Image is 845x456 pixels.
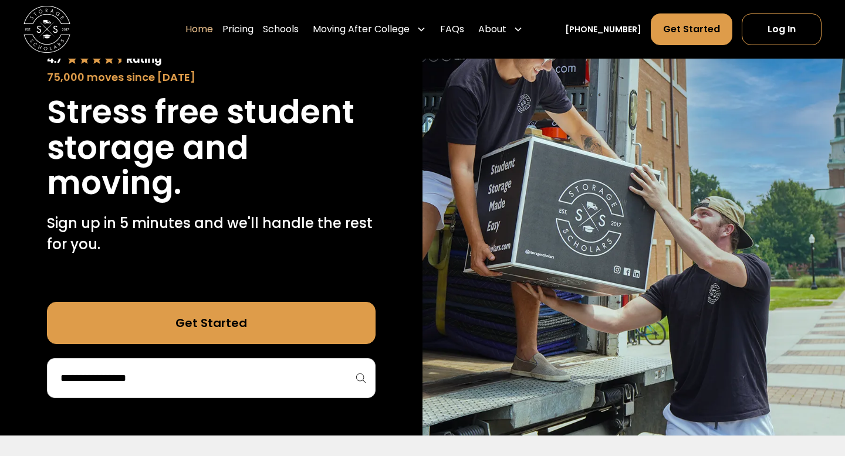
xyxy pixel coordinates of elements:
[478,22,506,36] div: About
[185,13,213,46] a: Home
[222,13,253,46] a: Pricing
[651,13,732,45] a: Get Started
[23,6,70,53] a: home
[308,13,431,46] div: Moving After College
[263,13,299,46] a: Schools
[47,94,376,201] h1: Stress free student storage and moving.
[742,13,822,45] a: Log In
[47,213,376,255] p: Sign up in 5 minutes and we'll handle the rest for you.
[565,23,641,36] a: [PHONE_NUMBER]
[47,302,376,344] a: Get Started
[440,13,464,46] a: FAQs
[313,22,410,36] div: Moving After College
[23,6,70,53] img: Storage Scholars main logo
[474,13,528,46] div: About
[47,69,376,85] div: 75,000 moves since [DATE]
